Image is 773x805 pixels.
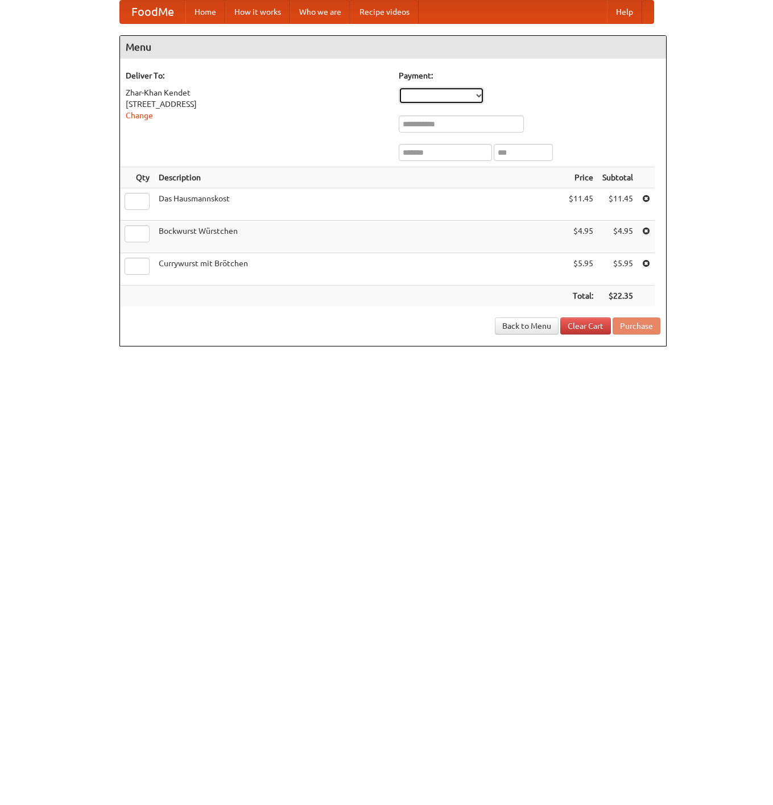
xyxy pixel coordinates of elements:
[564,167,598,188] th: Price
[564,286,598,307] th: Total:
[495,317,559,335] a: Back to Menu
[598,253,638,286] td: $5.95
[598,167,638,188] th: Subtotal
[399,70,660,81] h5: Payment:
[126,70,387,81] h5: Deliver To:
[564,221,598,253] td: $4.95
[560,317,611,335] a: Clear Cart
[120,36,666,59] h4: Menu
[564,253,598,286] td: $5.95
[290,1,350,23] a: Who we are
[154,253,564,286] td: Currywurst mit Brötchen
[564,188,598,221] td: $11.45
[598,221,638,253] td: $4.95
[154,188,564,221] td: Das Hausmannskost
[120,1,185,23] a: FoodMe
[154,167,564,188] th: Description
[120,167,154,188] th: Qty
[598,286,638,307] th: $22.35
[185,1,225,23] a: Home
[154,221,564,253] td: Bockwurst Würstchen
[126,87,387,98] div: Zhar-Khan Kendet
[598,188,638,221] td: $11.45
[613,317,660,335] button: Purchase
[350,1,419,23] a: Recipe videos
[607,1,642,23] a: Help
[126,98,387,110] div: [STREET_ADDRESS]
[225,1,290,23] a: How it works
[126,111,153,120] a: Change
